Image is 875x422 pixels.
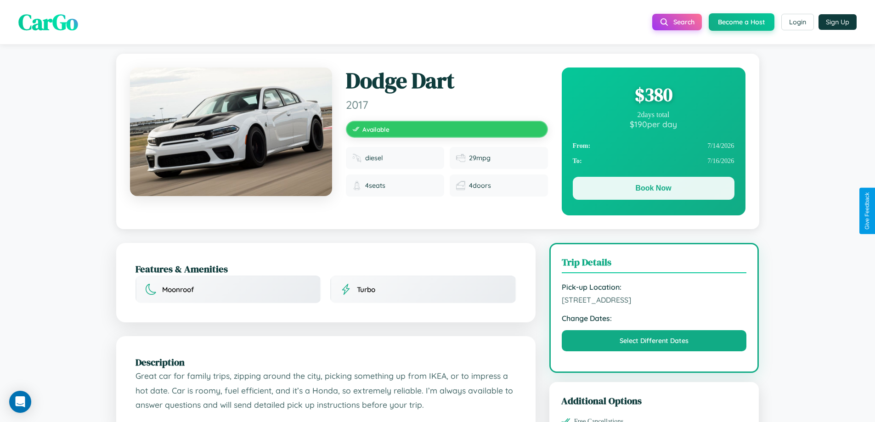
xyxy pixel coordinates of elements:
span: Turbo [357,285,375,294]
span: CarGo [18,7,78,37]
button: Sign Up [819,14,857,30]
p: Great car for family trips, zipping around the city, picking something up from IKEA, or to impres... [135,369,516,412]
h1: Dodge Dart [346,68,548,94]
div: 7 / 14 / 2026 [573,138,734,153]
div: $ 190 per day [573,119,734,129]
span: Moonroof [162,285,194,294]
img: Dodge Dart 2017 [130,68,332,196]
img: Seats [352,181,361,190]
div: Give Feedback [864,192,870,230]
h2: Description [135,355,516,369]
span: 4 doors [469,181,491,190]
span: 4 seats [365,181,385,190]
span: [STREET_ADDRESS] [562,295,747,304]
div: Open Intercom Messenger [9,391,31,413]
span: 2017 [346,98,548,112]
button: Book Now [573,177,734,200]
img: Fuel type [352,153,361,163]
div: 2 days total [573,111,734,119]
button: Become a Host [709,13,774,31]
h2: Features & Amenities [135,262,516,276]
span: Available [362,125,390,133]
div: $ 380 [573,82,734,107]
span: Search [673,18,694,26]
div: 7 / 16 / 2026 [573,153,734,169]
h3: Additional Options [561,394,747,407]
h3: Trip Details [562,255,747,273]
button: Login [781,14,814,30]
img: Fuel efficiency [456,153,465,163]
strong: To: [573,157,582,165]
img: Doors [456,181,465,190]
strong: From: [573,142,591,150]
strong: Change Dates: [562,314,747,323]
span: 29 mpg [469,154,491,162]
button: Search [652,14,702,30]
button: Select Different Dates [562,330,747,351]
strong: Pick-up Location: [562,282,747,292]
span: diesel [365,154,383,162]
